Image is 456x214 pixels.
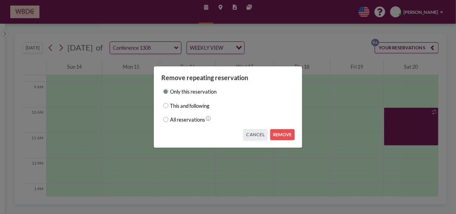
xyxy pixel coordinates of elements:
button: REMOVE [270,129,295,140]
label: Only this reservation [170,87,217,96]
label: All reservations [170,115,205,124]
h3: Remove repeating reservation [161,74,295,82]
label: This and following [170,101,209,110]
button: CANCEL [243,129,267,140]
